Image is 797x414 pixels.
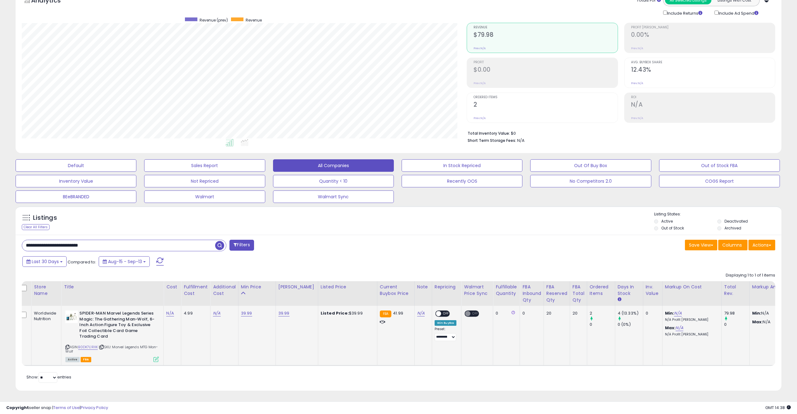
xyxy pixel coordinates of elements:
[752,310,762,316] strong: Min:
[474,101,617,109] h2: 2
[631,61,775,64] span: Avg. Buybox Share
[718,240,747,250] button: Columns
[64,284,161,290] div: Title
[435,327,457,341] div: Preset:
[631,96,775,99] span: ROI
[53,405,80,411] a: Terms of Use
[16,190,136,203] button: BEeBRANDED
[65,344,158,354] span: | SKU: Marvel Legends MTG Man-Wolf
[752,319,763,325] strong: Max:
[658,9,710,17] div: Include Returns
[724,225,741,231] label: Archived
[435,320,457,326] div: Win BuyBox
[278,310,290,316] a: 39.99
[321,310,372,316] div: $39.99
[68,259,96,265] span: Compared to:
[631,31,775,40] h2: 0.00%
[590,322,615,327] div: 0
[710,9,768,17] div: Include Ad Spend
[665,332,717,337] p: N/A Profit [PERSON_NAME]
[665,310,674,316] b: Min:
[441,311,451,316] span: OFF
[474,46,486,50] small: Prev: N/A
[474,116,486,120] small: Prev: N/A
[631,26,775,29] span: Profit [PERSON_NAME]
[522,284,541,303] div: FBA inbound Qty
[435,284,459,290] div: Repricing
[79,310,155,341] b: SPIDER-MAN Marvel Legends Series Magic: The Gathering Man-Wolf, 6-Inch Action Figure Toy & Exclus...
[22,224,50,230] div: Clear All Filters
[402,175,522,187] button: Recently OOS
[65,310,78,323] img: 41-ufwFp7QL._SL40_.jpg
[321,310,349,316] b: Listed Price:
[213,310,220,316] a: N/A
[618,284,640,297] div: Days In Stock
[659,175,780,187] button: COGS Report
[6,405,108,411] div: seller snap | |
[724,284,747,297] div: Total Rev.
[665,318,717,322] p: N/A Profit [PERSON_NAME]
[273,175,394,187] button: Quantity < 10
[468,129,771,137] li: $0
[724,219,748,224] label: Deactivated
[229,240,254,251] button: Filters
[81,357,91,362] span: FBA
[618,322,643,327] div: 0 (0%)
[65,310,159,361] div: ASIN:
[662,281,721,306] th: The percentage added to the cost of goods (COGS) that forms the calculator for Min & Max prices.
[33,214,57,222] h5: Listings
[321,284,375,290] div: Listed Price
[200,17,228,23] span: Revenue (prev)
[646,310,658,316] div: 0
[546,310,565,316] div: 20
[32,258,59,265] span: Last 30 Days
[474,31,617,40] h2: $79.98
[631,66,775,75] h2: 12.43%
[184,284,208,297] div: Fulfillment Cost
[685,240,717,250] button: Save View
[530,159,651,172] button: Out Of Buy Box
[464,284,490,297] div: Walmart Price Sync
[496,284,517,297] div: Fulfillable Quantity
[474,96,617,99] span: Ordered Items
[618,310,643,316] div: 4 (13.33%)
[166,310,174,316] a: N/A
[726,272,775,278] div: Displaying 1 to 1 of 1 items
[631,81,643,85] small: Prev: N/A
[665,284,719,290] div: Markup on Cost
[661,225,684,231] label: Out of Stock
[474,26,617,29] span: Revenue
[22,256,67,267] button: Last 30 Days
[273,159,394,172] button: All Companies
[246,17,262,23] span: Revenue
[213,284,236,297] div: Additional Cost
[26,374,71,380] span: Show: entries
[166,284,178,290] div: Cost
[278,284,315,290] div: [PERSON_NAME]
[108,258,142,265] span: Aug-15 - Sep-13
[402,159,522,172] button: In Stock Repriced
[496,310,515,316] div: 0
[417,284,429,290] div: Note
[573,284,584,303] div: FBA Total Qty
[665,325,676,331] b: Max:
[530,175,651,187] button: No Competitors 2.0
[631,101,775,109] h2: N/A
[474,61,617,64] span: Profit
[273,190,394,203] button: Walmart Sync
[65,357,80,362] span: All listings currently available for purchase on Amazon
[99,256,150,267] button: Aug-15 - Sep-13
[393,310,403,316] span: 41.99
[646,284,660,297] div: Inv. value
[474,81,486,85] small: Prev: N/A
[144,159,265,172] button: Sales Report
[468,138,516,143] b: Short Term Storage Fees:
[34,310,56,322] div: Worldwide Nutrition
[380,284,412,297] div: Current Buybox Price
[468,131,510,136] b: Total Inventory Value:
[659,159,780,172] button: Out of Stock FBA
[654,211,781,217] p: Listing States:
[676,325,683,331] a: N/A
[661,219,673,224] label: Active
[184,310,205,316] div: 4.99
